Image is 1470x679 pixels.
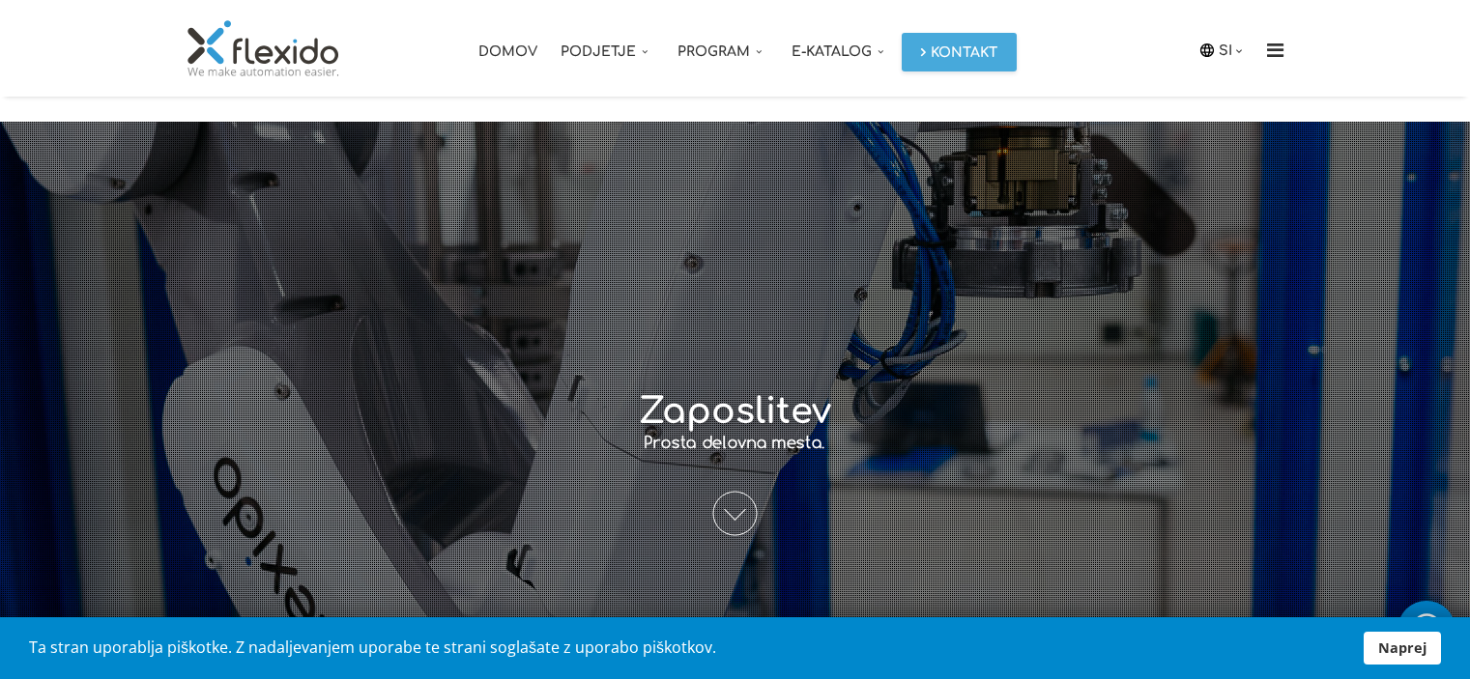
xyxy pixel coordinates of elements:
[902,33,1017,71] a: Kontakt
[1364,632,1441,665] a: Naprej
[1198,42,1216,59] img: icon-laguage.svg
[1407,610,1446,647] img: whatsapp_icon_white.svg
[185,19,343,77] img: Flexido, d.o.o.
[1219,40,1248,61] a: SI
[1260,41,1291,60] i: Menu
